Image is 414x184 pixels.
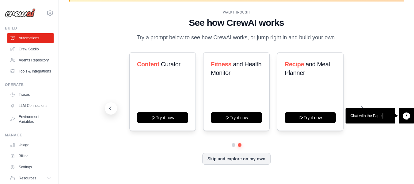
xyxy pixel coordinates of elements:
[285,61,304,68] span: Recipe
[110,17,363,28] h1: See how CrewAI works
[211,61,231,68] span: Fitness
[19,176,36,181] span: Resources
[5,82,54,87] div: Operate
[5,8,36,18] img: Logo
[202,153,271,165] button: Skip and explore on my own
[383,155,414,184] iframe: Chat Widget
[211,112,262,123] button: Try it now
[110,10,363,15] div: WALKTHROUGH
[7,162,54,172] a: Settings
[7,151,54,161] a: Billing
[161,61,180,68] span: Curator
[137,112,188,123] button: Try it now
[137,61,159,68] span: Content
[7,66,54,76] a: Tools & Integrations
[7,173,54,183] button: Resources
[285,112,336,123] button: Try it now
[7,112,54,127] a: Environment Variables
[7,90,54,100] a: Traces
[5,26,54,31] div: Build
[7,55,54,65] a: Agents Repository
[7,101,54,111] a: LLM Connections
[5,133,54,138] div: Manage
[211,61,261,76] span: and Health Monitor
[285,61,330,76] span: and Meal Planner
[7,44,54,54] a: Crew Studio
[7,140,54,150] a: Usage
[134,33,340,42] p: Try a prompt below to see how CrewAI works, or jump right in and build your own.
[7,33,54,43] a: Automations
